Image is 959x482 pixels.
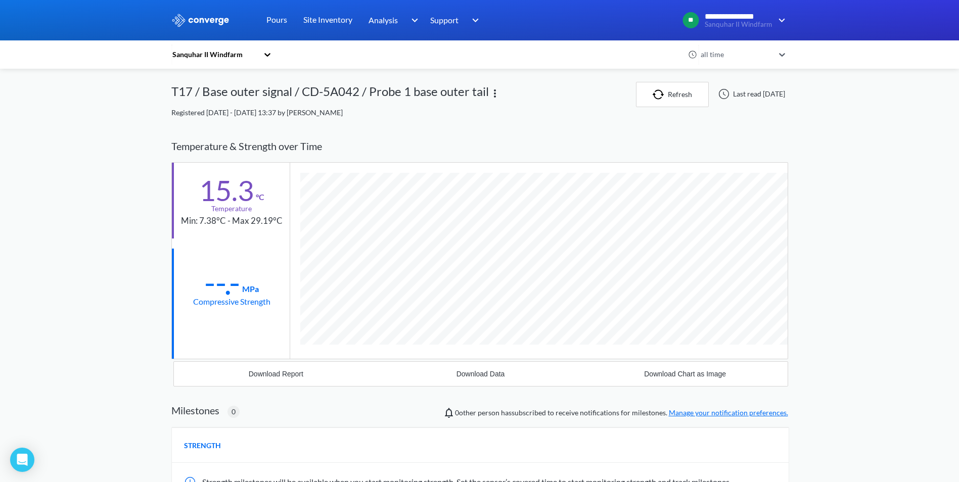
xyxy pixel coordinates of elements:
span: Sanquhar II Windfarm [705,21,772,28]
span: 0 other [455,408,476,417]
div: Open Intercom Messenger [10,448,34,472]
div: all time [698,49,774,60]
div: Min: 7.38°C - Max 29.19°C [181,214,283,228]
h2: Milestones [171,404,219,416]
button: Download Report [174,362,379,386]
img: notifications-icon.svg [443,407,455,419]
div: Download Report [249,370,303,378]
div: Compressive Strength [193,295,270,308]
button: Download Chart as Image [583,362,788,386]
div: Sanquhar II Windfarm [171,49,258,60]
div: 15.3 [199,178,254,203]
span: Analysis [369,14,398,26]
span: Support [430,14,459,26]
a: Manage your notification preferences. [669,408,788,417]
img: icon-clock.svg [688,50,697,59]
img: icon-refresh.svg [653,89,668,100]
span: person has subscribed to receive notifications for milestones. [455,407,788,418]
div: Download Chart as Image [644,370,726,378]
img: downArrow.svg [466,14,482,26]
button: Refresh [636,82,709,107]
div: Temperature [211,203,252,214]
div: T17 / Base outer signal / CD-5A042 / Probe 1 base outer tail [171,82,489,107]
img: more.svg [489,87,501,100]
div: --.- [204,270,240,295]
div: Download Data [456,370,505,378]
span: Registered [DATE] - [DATE] 13:37 by [PERSON_NAME] [171,108,343,117]
span: 0 [232,406,236,417]
img: logo_ewhite.svg [171,14,230,27]
button: Download Data [378,362,583,386]
div: Temperature & Strength over Time [171,130,788,162]
div: Last read [DATE] [713,88,788,100]
img: downArrow.svg [772,14,788,26]
span: STRENGTH [184,440,221,451]
img: downArrow.svg [404,14,421,26]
